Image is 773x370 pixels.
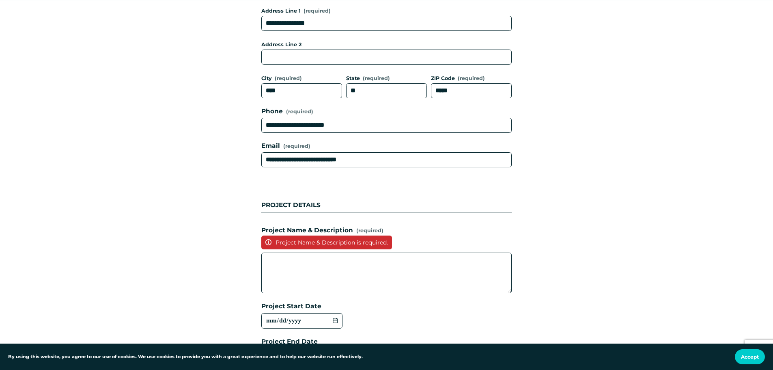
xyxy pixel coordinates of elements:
[304,9,331,14] span: (required)
[261,16,512,31] input: Address Line 1
[261,7,512,16] div: Address Line 1
[261,301,321,312] span: Project Start Date
[431,83,512,98] input: ZIP Code
[356,227,383,235] span: (required)
[458,76,485,81] span: (required)
[261,141,280,151] span: Email
[275,76,302,81] span: (required)
[261,41,512,50] div: Address Line 2
[261,225,353,236] span: Project Name & Description
[8,353,363,361] p: By using this website, you agree to our use of cookies. We use cookies to provide you with a grea...
[261,83,342,98] input: City
[346,83,427,98] input: State
[346,74,427,83] div: State
[735,349,765,364] button: Accept
[261,236,392,249] p: Project Name & Description is required.
[283,142,310,150] span: (required)
[261,74,342,83] div: City
[261,337,318,347] span: Project End Date
[741,354,759,360] span: Accept
[363,76,390,81] span: (required)
[261,50,512,65] input: Address Line 2
[261,106,283,117] span: Phone
[261,180,512,212] div: PROJECT DETAILS
[431,74,512,83] div: ZIP Code
[286,109,313,115] span: (required)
